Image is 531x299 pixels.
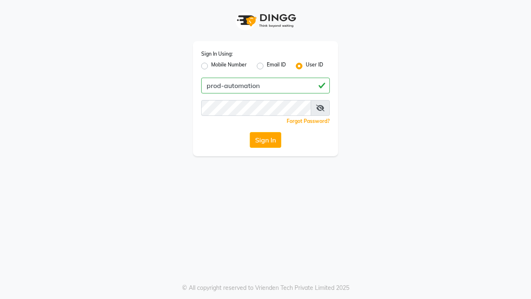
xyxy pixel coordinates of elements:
[201,100,311,116] input: Username
[306,61,323,71] label: User ID
[250,132,281,148] button: Sign In
[211,61,247,71] label: Mobile Number
[201,78,330,93] input: Username
[287,118,330,124] a: Forgot Password?
[267,61,286,71] label: Email ID
[232,8,299,33] img: logo1.svg
[201,50,233,58] label: Sign In Using:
